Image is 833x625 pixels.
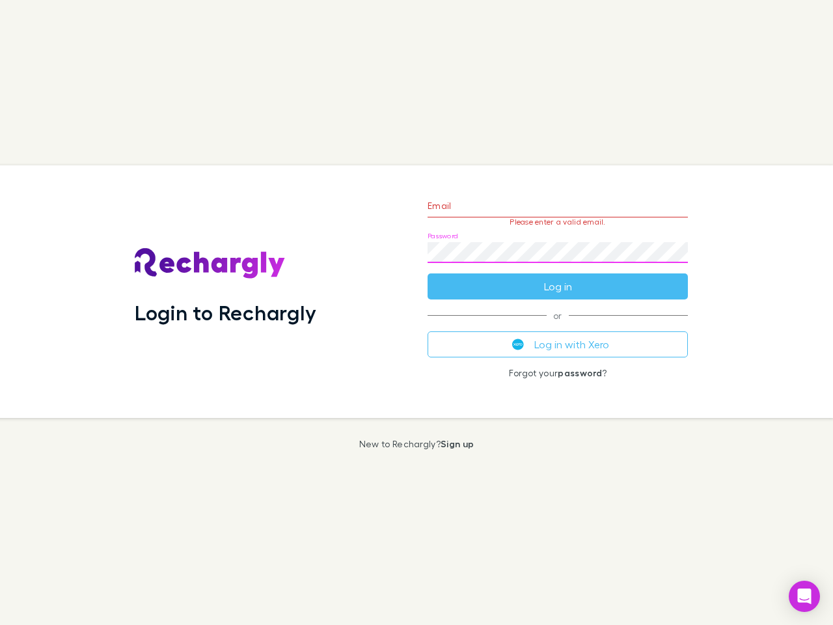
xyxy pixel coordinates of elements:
[428,368,688,378] p: Forgot your ?
[428,273,688,299] button: Log in
[428,231,458,241] label: Password
[359,439,474,449] p: New to Rechargly?
[558,367,602,378] a: password
[428,331,688,357] button: Log in with Xero
[428,217,688,227] p: Please enter a valid email.
[789,581,820,612] div: Open Intercom Messenger
[135,300,316,325] h1: Login to Rechargly
[428,315,688,316] span: or
[441,438,474,449] a: Sign up
[512,339,524,350] img: Xero's logo
[135,248,286,279] img: Rechargly's Logo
